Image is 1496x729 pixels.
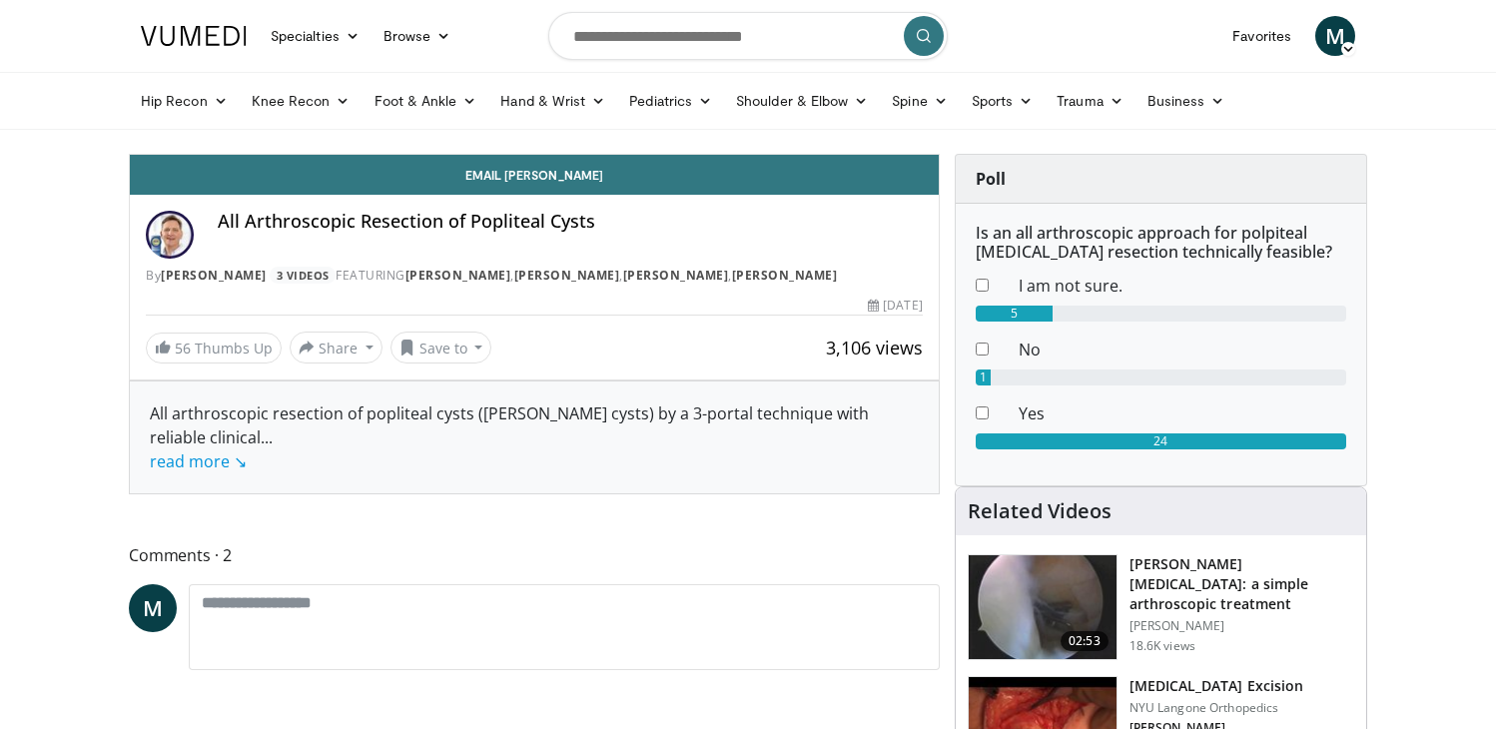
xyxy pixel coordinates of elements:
a: [PERSON_NAME] [623,267,729,284]
a: Browse [372,16,463,56]
a: Business [1135,81,1237,121]
h3: [PERSON_NAME] [MEDICAL_DATA]: a simple arthroscopic treatment [1129,554,1354,614]
a: Shoulder & Elbow [724,81,880,121]
a: [PERSON_NAME] [405,267,511,284]
p: [PERSON_NAME] [1129,618,1354,634]
dd: I am not sure. [1004,274,1361,298]
a: 3 Videos [270,267,336,284]
div: By FEATURING , , , [146,267,923,285]
a: Favorites [1220,16,1303,56]
a: [PERSON_NAME] [514,267,620,284]
span: 3,106 views [826,336,923,360]
span: 56 [175,339,191,358]
a: Knee Recon [240,81,363,121]
a: 02:53 [PERSON_NAME] [MEDICAL_DATA]: a simple arthroscopic treatment [PERSON_NAME] 18.6K views [968,554,1354,660]
strong: Poll [976,168,1006,190]
a: Trauma [1045,81,1135,121]
button: Share [290,332,382,364]
img: Avatar [146,211,194,259]
p: NYU Langone Orthopedics [1129,700,1303,716]
a: Specialties [259,16,372,56]
img: VuMedi Logo [141,26,247,46]
a: read more ↘ [150,450,247,472]
div: All arthroscopic resection of popliteal cysts ([PERSON_NAME] cysts) by a 3-portal technique with ... [150,401,919,473]
a: Pediatrics [617,81,724,121]
h4: Related Videos [968,499,1112,523]
p: 18.6K views [1129,638,1195,654]
h4: All Arthroscopic Resection of Popliteal Cysts [218,211,923,233]
span: Comments 2 [129,542,940,568]
h3: [MEDICAL_DATA] Excision [1129,676,1303,696]
div: 5 [976,306,1053,322]
a: Foot & Ankle [363,81,489,121]
a: Hip Recon [129,81,240,121]
div: 24 [976,433,1346,449]
div: [DATE] [868,297,922,315]
img: MGngRNnbuHoiqTJH4xMDoxOjBrO-I4W8_14.150x105_q85_crop-smart_upscale.jpg [969,555,1117,659]
input: Search topics, interventions [548,12,948,60]
button: Save to [390,332,492,364]
h6: Is an all arthroscopic approach for polpiteal [MEDICAL_DATA] resection technically feasible? [976,224,1346,262]
dd: Yes [1004,401,1361,425]
a: M [1315,16,1355,56]
a: 56 Thumbs Up [146,333,282,364]
a: Spine [880,81,959,121]
div: 1 [976,369,991,385]
a: Email [PERSON_NAME] [130,155,939,195]
a: [PERSON_NAME] [161,267,267,284]
dd: No [1004,338,1361,362]
a: Hand & Wrist [488,81,617,121]
a: [PERSON_NAME] [732,267,838,284]
a: M [129,584,177,632]
span: 02:53 [1061,631,1109,651]
a: Sports [960,81,1046,121]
